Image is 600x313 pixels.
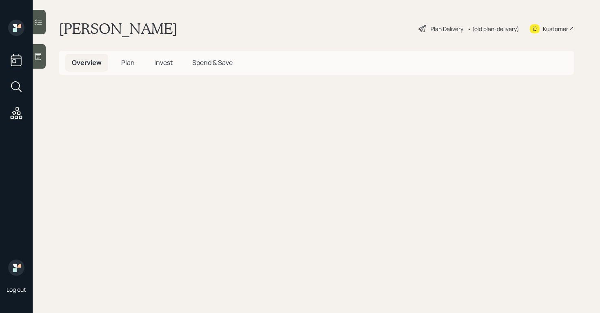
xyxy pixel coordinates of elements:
div: • (old plan-delivery) [467,25,519,33]
div: Kustomer [543,25,568,33]
span: Invest [154,58,173,67]
div: Plan Delivery [431,25,463,33]
h1: [PERSON_NAME] [59,20,178,38]
img: retirable_logo.png [8,259,24,276]
span: Spend & Save [192,58,233,67]
div: Log out [7,286,26,293]
span: Overview [72,58,102,67]
span: Plan [121,58,135,67]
